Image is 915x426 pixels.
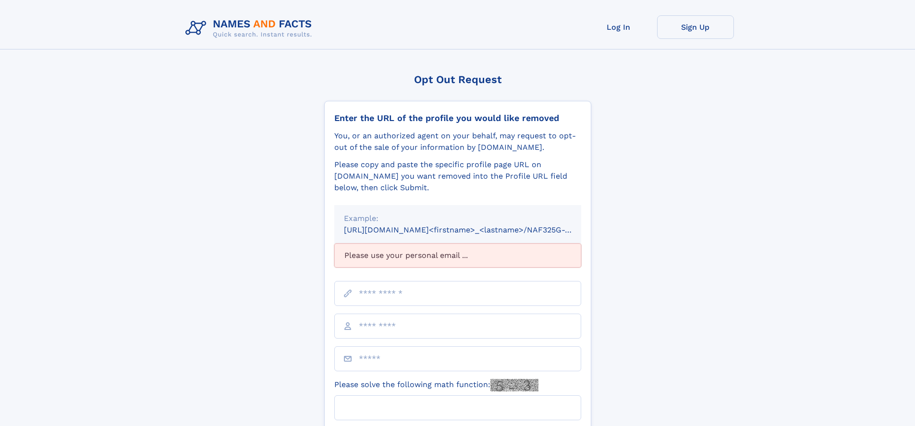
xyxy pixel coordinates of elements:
div: Enter the URL of the profile you would like removed [334,113,581,123]
label: Please solve the following math function: [334,379,538,391]
div: Please copy and paste the specific profile page URL on [DOMAIN_NAME] you want removed into the Pr... [334,159,581,194]
small: [URL][DOMAIN_NAME]<firstname>_<lastname>/NAF325G-xxxxxxxx [344,225,599,234]
div: Example: [344,213,572,224]
div: Please use your personal email ... [334,243,581,268]
img: Logo Names and Facts [182,15,320,41]
div: Opt Out Request [324,73,591,85]
div: You, or an authorized agent on your behalf, may request to opt-out of the sale of your informatio... [334,130,581,153]
a: Log In [580,15,657,39]
a: Sign Up [657,15,734,39]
